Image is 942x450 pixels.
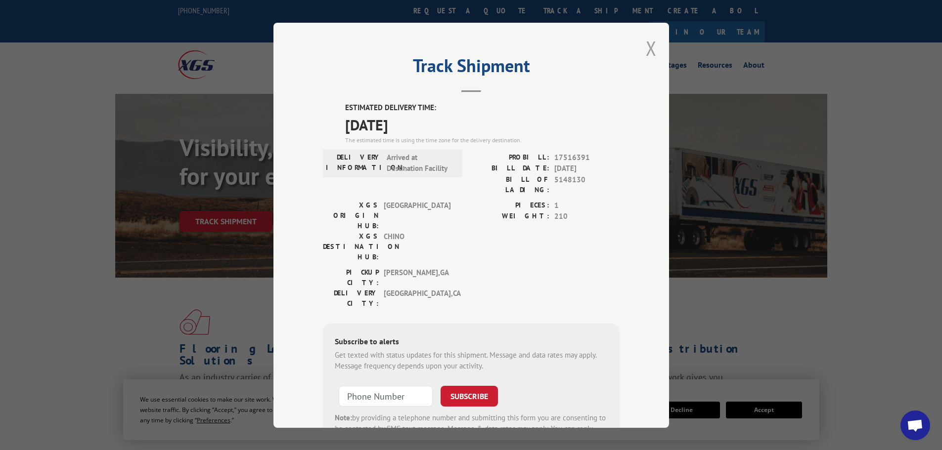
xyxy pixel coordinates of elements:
[471,163,549,174] label: BILL DATE:
[335,412,352,422] strong: Note:
[326,152,382,174] label: DELIVERY INFORMATION:
[554,174,620,195] span: 5148130
[471,211,549,222] label: WEIGHT:
[554,211,620,222] span: 210
[335,349,608,371] div: Get texted with status updates for this shipment. Message and data rates may apply. Message frequ...
[900,410,930,440] a: Open chat
[384,267,450,287] span: [PERSON_NAME] , GA
[471,152,549,163] label: PROBILL:
[335,335,608,349] div: Subscribe to alerts
[646,35,657,61] button: Close modal
[323,200,379,231] label: XGS ORIGIN HUB:
[554,163,620,174] span: [DATE]
[384,200,450,231] span: [GEOGRAPHIC_DATA]
[345,113,620,135] span: [DATE]
[323,59,620,78] h2: Track Shipment
[345,102,620,114] label: ESTIMATED DELIVERY TIME:
[471,200,549,211] label: PIECES:
[471,174,549,195] label: BILL OF LADING:
[441,385,498,406] button: SUBSCRIBE
[384,231,450,262] span: CHINO
[335,412,608,446] div: by providing a telephone number and submitting this form you are consenting to be contacted by SM...
[384,287,450,308] span: [GEOGRAPHIC_DATA] , CA
[554,200,620,211] span: 1
[339,385,433,406] input: Phone Number
[554,152,620,163] span: 17516391
[387,152,453,174] span: Arrived at Destination Facility
[323,231,379,262] label: XGS DESTINATION HUB:
[323,267,379,287] label: PICKUP CITY:
[323,287,379,308] label: DELIVERY CITY:
[345,135,620,144] div: The estimated time is using the time zone for the delivery destination.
